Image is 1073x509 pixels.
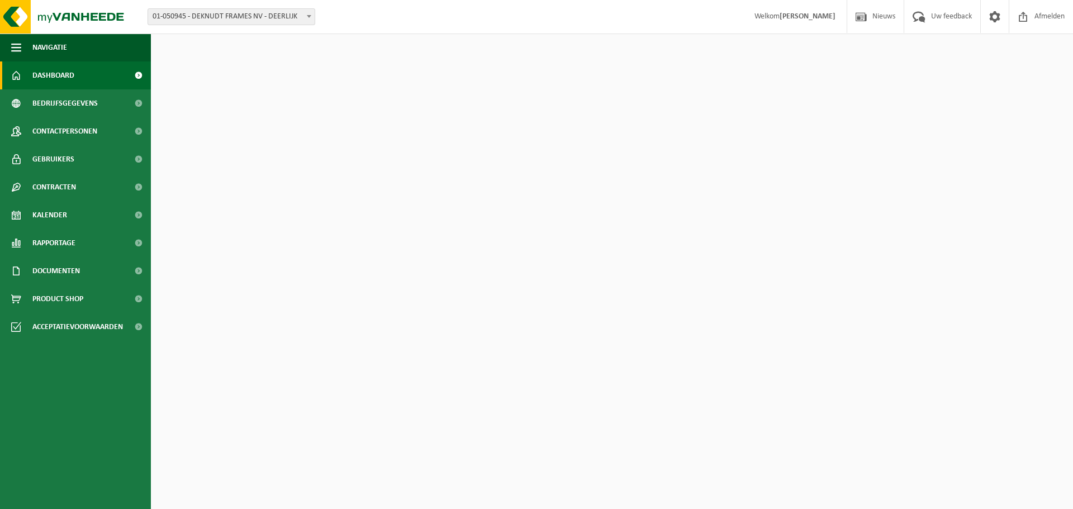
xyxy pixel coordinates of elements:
span: Navigatie [32,34,67,61]
span: Documenten [32,257,80,285]
span: Product Shop [32,285,83,313]
strong: [PERSON_NAME] [780,12,835,21]
span: 01-050945 - DEKNUDT FRAMES NV - DEERLIJK [148,8,315,25]
span: Acceptatievoorwaarden [32,313,123,341]
span: Contracten [32,173,76,201]
span: Kalender [32,201,67,229]
span: Bedrijfsgegevens [32,89,98,117]
span: 01-050945 - DEKNUDT FRAMES NV - DEERLIJK [148,9,315,25]
span: Contactpersonen [32,117,97,145]
span: Gebruikers [32,145,74,173]
span: Rapportage [32,229,75,257]
span: Dashboard [32,61,74,89]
